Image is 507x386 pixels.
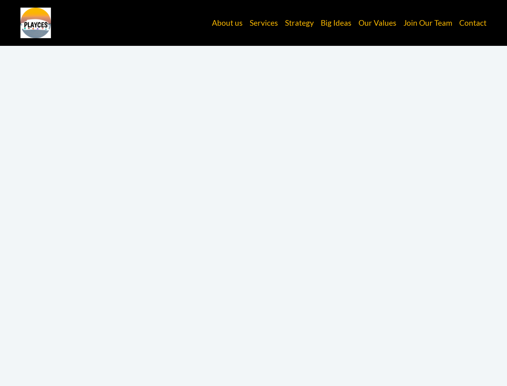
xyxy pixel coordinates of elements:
[403,15,452,31] a: Join Our Team
[459,15,487,31] a: Contact
[358,15,396,31] a: Our Values
[321,15,351,31] a: Big Ideas
[212,15,242,31] a: About us
[285,15,314,31] a: Strategy
[20,8,51,38] img: Playces Creative | Make Your Brand Your Greatest Asset | Brand, Marketing &amp; Social Media Agen...
[250,15,278,31] a: Services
